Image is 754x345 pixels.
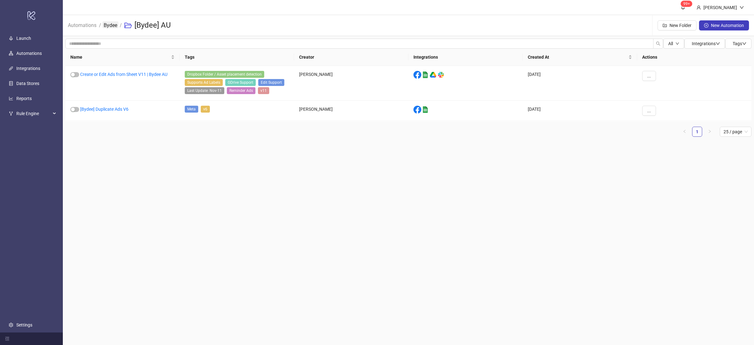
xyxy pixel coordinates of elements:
[70,54,170,61] span: Name
[65,49,180,66] th: Name
[523,49,637,66] th: Created At
[681,1,692,7] sup: 1744
[692,41,720,46] span: Integrations
[408,49,523,66] th: Integrations
[294,101,408,121] div: [PERSON_NAME]
[16,322,32,327] a: Settings
[67,21,98,28] a: Automations
[180,49,294,66] th: Tags
[16,51,42,56] a: Automations
[733,41,746,46] span: Tags
[681,5,685,9] span: bell
[680,127,690,137] button: left
[80,72,167,77] a: Create or Edit Ads from Sheet V11 | Bydee AU
[647,73,651,78] span: ...
[680,127,690,137] li: Previous Page
[663,39,684,49] button: Alldown
[692,127,702,136] a: 1
[658,20,697,30] button: New Folder
[742,41,746,46] span: down
[716,41,720,46] span: down
[294,66,408,101] div: [PERSON_NAME]
[80,107,128,112] a: [Bydee] Duplicate Ads V6
[663,23,667,28] span: folder-add
[102,21,118,28] a: Bydee
[227,87,255,94] span: Reminder Ads
[675,42,679,45] span: down
[684,39,725,49] button: Integrationsdown
[697,5,701,10] span: user
[656,41,660,46] span: search
[528,54,627,61] span: Created At
[725,39,751,49] button: Tagsdown
[16,66,40,71] a: Integrations
[711,23,744,28] span: New Automation
[294,49,408,66] th: Creator
[708,130,712,133] span: right
[5,337,9,341] span: menu-fold
[701,4,740,11] div: [PERSON_NAME]
[225,79,256,86] span: GDrive Support
[185,106,198,113] span: Meta
[523,66,637,101] div: [DATE]
[669,23,691,28] span: New Folder
[668,41,673,46] span: All
[124,22,132,29] span: folder-open
[120,15,122,35] li: /
[99,15,101,35] li: /
[16,107,51,120] span: Rule Engine
[683,130,686,133] span: left
[740,5,744,10] span: down
[258,87,269,94] span: v11
[642,106,656,116] button: ...
[16,81,39,86] a: Data Stores
[699,20,749,30] button: New Automation
[642,71,656,81] button: ...
[134,20,171,30] h3: [Bydee] AU
[523,101,637,121] div: [DATE]
[185,79,223,86] span: Supports Ad Labels
[9,111,13,116] span: fork
[704,23,708,28] span: plus-circle
[185,87,224,94] span: Last Update: Nov-11
[705,127,715,137] li: Next Page
[720,127,751,137] div: Page Size
[16,96,32,101] a: Reports
[637,49,751,66] th: Actions
[16,36,31,41] a: Launch
[647,108,651,113] span: ...
[724,127,748,136] span: 25 / page
[705,127,715,137] button: right
[185,71,264,78] span: Dropbox Folder / Asset placement detection
[258,79,284,86] span: Edit Support
[201,106,210,113] span: v6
